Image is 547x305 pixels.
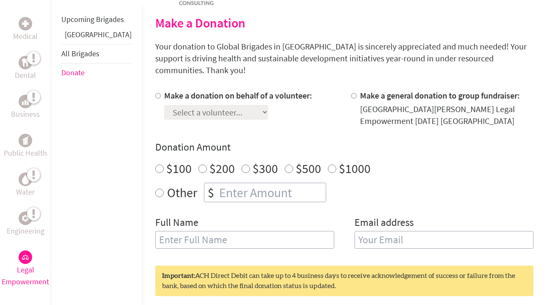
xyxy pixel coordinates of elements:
[22,58,29,66] img: Dental
[61,14,124,24] a: Upcoming Brigades
[355,231,533,249] input: Your Email
[61,68,85,77] a: Donate
[360,90,520,101] label: Make a general donation to group fundraiser:
[19,17,32,30] div: Medical
[167,183,197,202] label: Other
[16,186,35,198] p: Water
[61,29,132,44] li: Greece
[61,44,132,63] li: All Brigades
[360,103,533,127] div: [GEOGRAPHIC_DATA][PERSON_NAME] Legal Empowerment [DATE] [GEOGRAPHIC_DATA]
[11,108,40,120] p: Business
[22,174,29,184] img: Water
[61,63,132,82] li: Donate
[155,266,533,296] div: ACH Direct Debit can take up to 4 business days to receive acknowledgement of success or failure ...
[61,10,132,29] li: Upcoming Brigades
[217,183,326,202] input: Enter Amount
[296,160,321,176] label: $500
[13,17,38,42] a: MedicalMedical
[15,56,36,81] a: DentalDental
[19,134,32,147] div: Public Health
[155,41,533,76] p: Your donation to Global Brigades in [GEOGRAPHIC_DATA] is sincerely appreciated and much needed! Y...
[7,212,44,237] a: EngineeringEngineering
[19,95,32,108] div: Business
[155,15,533,30] h2: Make a Donation
[155,140,533,154] h4: Donation Amount
[19,56,32,69] div: Dental
[22,98,29,105] img: Business
[13,30,38,42] p: Medical
[22,215,29,222] img: Engineering
[19,173,32,186] div: Water
[339,160,371,176] label: $1000
[204,183,217,202] div: $
[209,160,235,176] label: $200
[4,147,47,159] p: Public Health
[22,20,29,27] img: Medical
[155,231,334,249] input: Enter Full Name
[155,216,198,231] label: Full Name
[355,216,414,231] label: Email address
[164,90,312,101] label: Make a donation on behalf of a volunteer:
[22,255,29,260] img: Legal Empowerment
[61,49,99,58] a: All Brigades
[7,225,44,237] p: Engineering
[162,272,195,279] strong: Important:
[11,95,40,120] a: BusinessBusiness
[2,264,49,288] p: Legal Empowerment
[253,160,278,176] label: $300
[19,250,32,264] div: Legal Empowerment
[22,136,29,145] img: Public Health
[15,69,36,81] p: Dental
[2,250,49,288] a: Legal EmpowermentLegal Empowerment
[16,173,35,198] a: WaterWater
[19,212,32,225] div: Engineering
[166,160,192,176] label: $100
[4,134,47,159] a: Public HealthPublic Health
[65,30,132,39] a: [GEOGRAPHIC_DATA]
